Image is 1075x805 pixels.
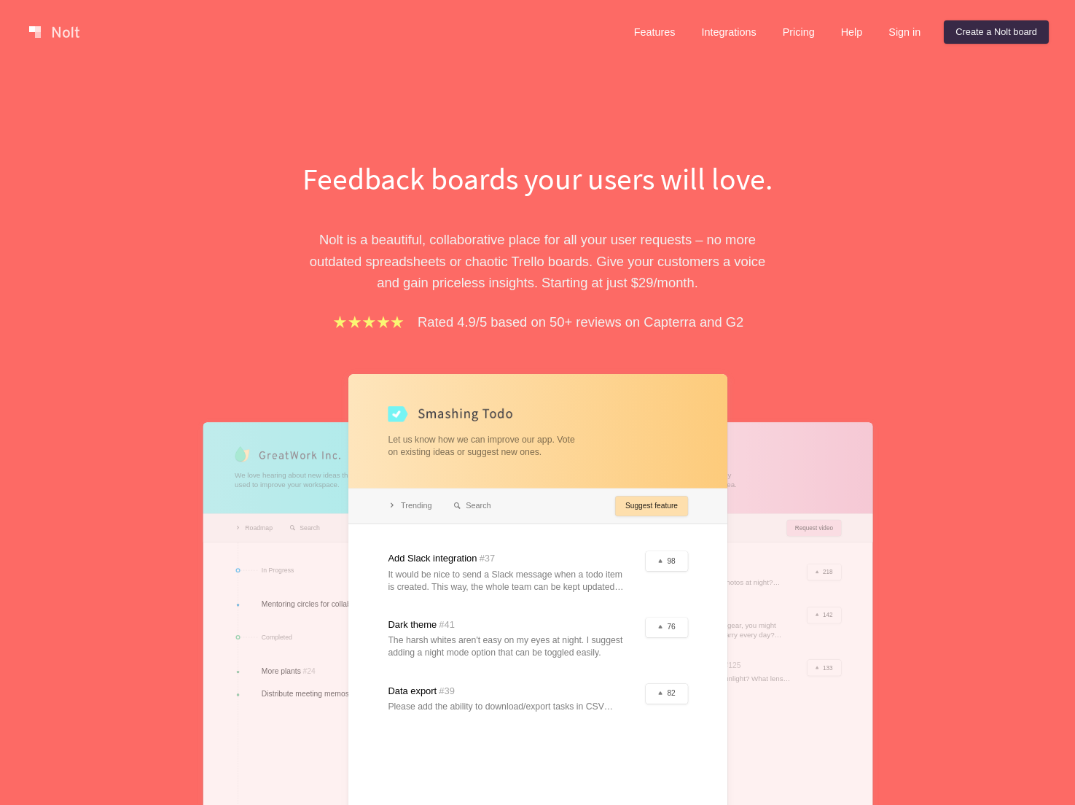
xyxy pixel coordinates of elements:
[877,20,932,44] a: Sign in
[286,157,789,200] h1: Feedback boards your users will love.
[944,20,1049,44] a: Create a Nolt board
[771,20,826,44] a: Pricing
[286,229,789,293] p: Nolt is a beautiful, collaborative place for all your user requests – no more outdated spreadshee...
[332,314,406,330] img: stars.b067e34983.png
[829,20,875,44] a: Help
[418,311,743,332] p: Rated 4.9/5 based on 50+ reviews on Capterra and G2
[622,20,687,44] a: Features
[689,20,767,44] a: Integrations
